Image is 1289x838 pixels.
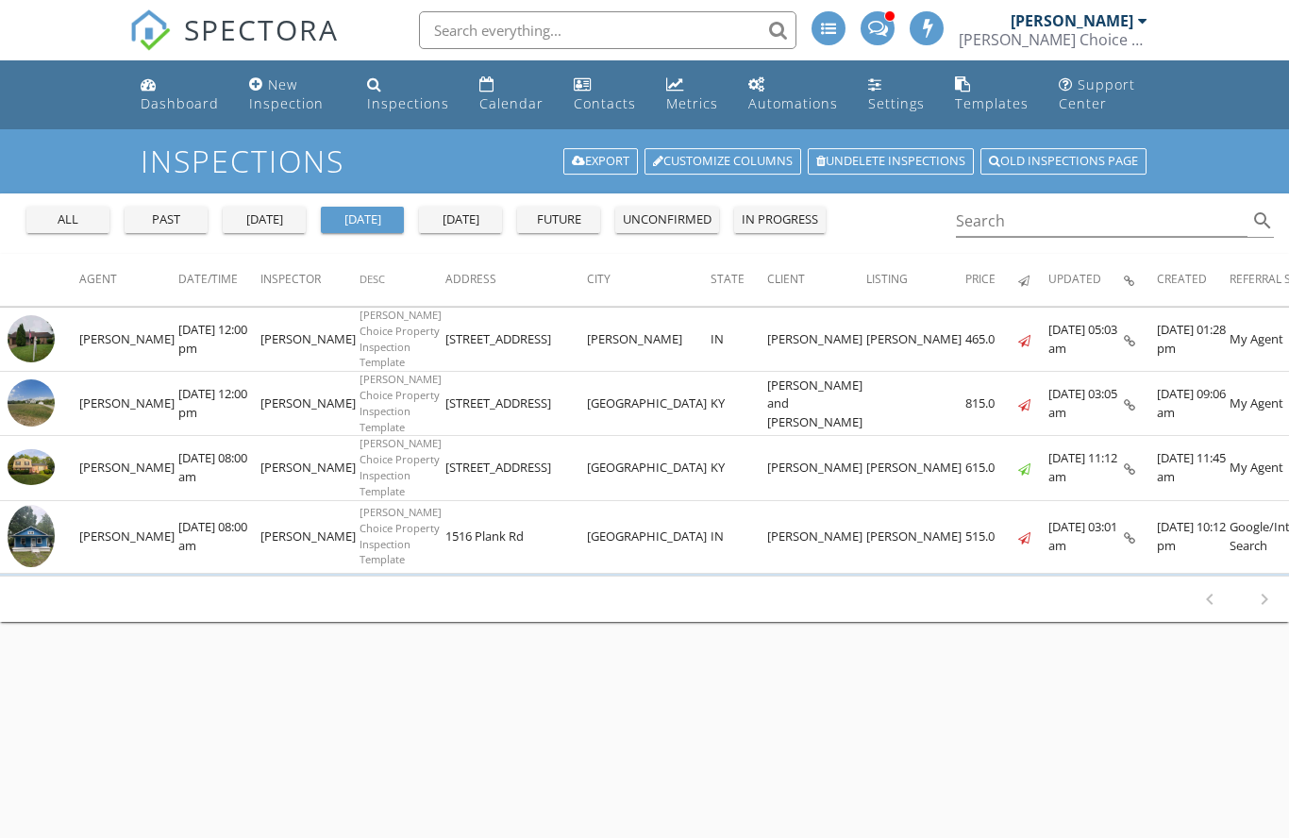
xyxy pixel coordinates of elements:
a: Dashboard [133,68,226,122]
button: unconfirmed [615,207,719,233]
td: [PERSON_NAME] [587,308,711,372]
a: Old inspections page [980,148,1147,175]
span: Client [767,271,805,287]
th: Created: Not sorted. [1157,254,1230,307]
div: Support Center [1059,75,1135,112]
td: [GEOGRAPHIC_DATA] [587,500,711,573]
span: Desc [360,272,385,286]
th: City: Not sorted. [587,254,711,307]
td: [DATE] 10:12 pm [1157,500,1230,573]
img: 9557111%2Freports%2Fd79badd8-0292-46ee-b875-7cba17138ca3%2Fcover_photos%2FBpcFwPU6W6d5oNk2bMxq%2F... [8,315,55,362]
td: IN [711,500,767,573]
td: 1516 Plank Rd [445,500,587,573]
td: [PERSON_NAME] [260,372,360,436]
td: [DATE] 08:00 am [178,500,260,573]
a: Support Center [1051,68,1156,122]
a: Export [563,148,638,175]
div: Calendar [479,94,544,112]
button: in progress [734,207,826,233]
h1: Inspections [141,144,1147,177]
span: [PERSON_NAME] Choice Property Inspection Template [360,436,442,497]
a: New Inspection [242,68,345,122]
div: Settings [868,94,925,112]
div: [DATE] [328,210,396,229]
i: search [1251,209,1274,232]
td: [DATE] 03:05 am [1048,372,1124,436]
th: Updated: Not sorted. [1048,254,1124,307]
td: [STREET_ADDRESS] [445,436,587,500]
button: [DATE] [321,207,404,233]
th: Agent: Not sorted. [79,254,178,307]
td: [PERSON_NAME] [866,436,965,500]
th: Price: Not sorted. [965,254,1018,307]
td: [GEOGRAPHIC_DATA] [587,436,711,500]
input: Search [956,206,1247,237]
td: [DATE] 12:00 pm [178,308,260,372]
span: Address [445,271,496,287]
td: [DATE] 01:28 pm [1157,308,1230,372]
span: Inspector [260,271,321,287]
span: Price [965,271,996,287]
td: 515.0 [965,500,1018,573]
td: [PERSON_NAME] [79,372,178,436]
td: [DATE] 09:06 am [1157,372,1230,436]
a: SPECTORA [129,25,339,65]
a: Contacts [566,68,644,122]
div: Inspections [367,94,449,112]
th: Listing: Not sorted. [866,254,965,307]
td: [PERSON_NAME] [260,500,360,573]
div: future [525,210,593,229]
td: [DATE] 08:00 am [178,436,260,500]
img: The Best Home Inspection Software - Spectora [129,9,171,51]
span: State [711,271,745,287]
img: streetview [8,379,55,427]
span: Created [1157,271,1207,287]
span: Updated [1048,271,1101,287]
button: future [517,207,600,233]
th: Published: Not sorted. [1018,254,1048,307]
td: KY [711,436,767,500]
div: New Inspection [249,75,324,112]
td: 465.0 [965,308,1018,372]
td: [DATE] 05:03 am [1048,308,1124,372]
span: City [587,271,611,287]
div: Templates [955,94,1029,112]
th: Date/Time: Not sorted. [178,254,260,307]
div: [DATE] [427,210,494,229]
span: [PERSON_NAME] Choice Property Inspection Template [360,372,442,433]
td: [PERSON_NAME] [260,436,360,500]
td: [PERSON_NAME] [79,308,178,372]
a: Settings [861,68,932,122]
div: all [34,210,102,229]
div: Contacts [574,94,636,112]
span: [PERSON_NAME] Choice Property Inspection Template [360,308,442,369]
td: KY [711,372,767,436]
a: Automations (Advanced) [741,68,845,122]
th: Client: Not sorted. [767,254,866,307]
td: 815.0 [965,372,1018,436]
td: [PERSON_NAME] [767,436,866,500]
td: [PERSON_NAME] [767,500,866,573]
a: Inspections [360,68,457,122]
th: Desc: Not sorted. [360,254,445,307]
a: Customize Columns [644,148,801,175]
button: [DATE] [223,207,306,233]
span: Listing [866,271,908,287]
td: [DATE] 11:12 am [1048,436,1124,500]
button: past [125,207,208,233]
th: Inspector: Not sorted. [260,254,360,307]
td: [PERSON_NAME] [79,500,178,573]
button: [DATE] [419,207,502,233]
td: [DATE] 11:45 am [1157,436,1230,500]
td: IN [711,308,767,372]
div: past [132,210,200,229]
td: 615.0 [965,436,1018,500]
div: unconfirmed [623,210,711,229]
td: [STREET_ADDRESS] [445,308,587,372]
img: 9532962%2Freports%2F5d9d69da-b051-4249-834c-430d6a15f32d%2Fcover_photos%2FkcvrsqWghpXJiAz0BTGl%2F... [8,505,55,568]
th: Inspection Details: Not sorted. [1124,254,1157,307]
a: Templates [947,68,1036,122]
td: [PERSON_NAME] [866,500,965,573]
img: 9556164%2Fcover_photos%2FfRP7Jb30pUAgLlP29XiH%2Fsmall.jpg [8,449,55,485]
td: [DATE] 12:00 pm [178,372,260,436]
